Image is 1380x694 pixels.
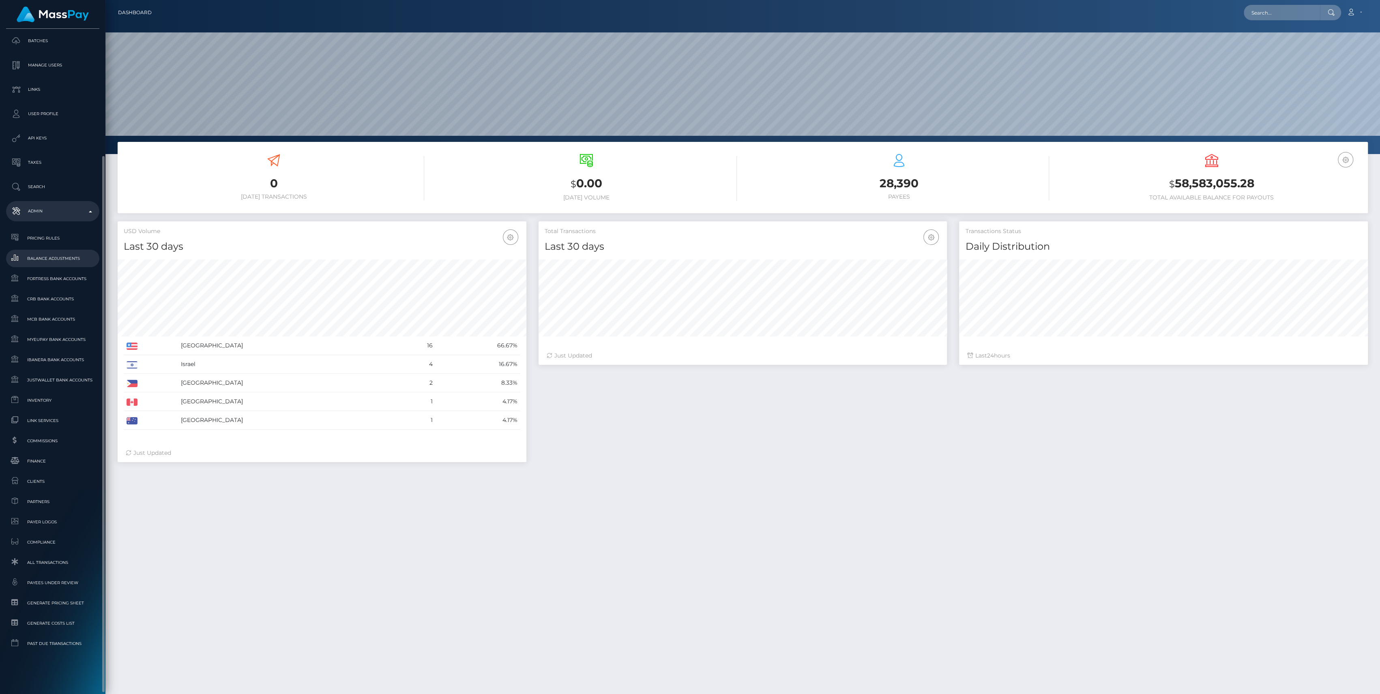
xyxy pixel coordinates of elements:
[6,412,99,429] a: Link Services
[6,250,99,267] a: Balance Adjustments
[436,355,520,374] td: 16.67%
[6,574,99,591] a: Payees under Review
[6,513,99,531] a: Payer Logos
[436,336,520,355] td: 66.67%
[9,639,96,648] span: Past Due Transactions
[9,619,96,628] span: Generate Costs List
[399,374,436,392] td: 2
[9,335,96,344] span: MyEUPay Bank Accounts
[6,55,99,75] a: Manage Users
[6,594,99,612] a: Generate Pricing Sheet
[9,254,96,263] span: Balance Adjustments
[6,270,99,287] a: Fortress Bank Accounts
[749,193,1049,200] h6: Payees
[9,578,96,587] span: Payees under Review
[545,227,941,236] h5: Total Transactions
[124,227,520,236] h5: USD Volume
[17,6,89,22] img: MassPay Logo
[6,351,99,368] a: Ibanera Bank Accounts
[436,374,520,392] td: 8.33%
[9,294,96,304] span: CRB Bank Accounts
[399,336,436,355] td: 16
[124,240,520,254] h4: Last 30 days
[749,176,1049,191] h3: 28,390
[6,635,99,652] a: Past Due Transactions
[9,477,96,486] span: Clients
[9,598,96,608] span: Generate Pricing Sheet
[9,156,96,169] p: Taxes
[9,416,96,425] span: Link Services
[126,449,518,457] div: Just Updated
[436,194,737,201] h6: [DATE] Volume
[1169,178,1175,190] small: $
[6,290,99,308] a: CRB Bank Accounts
[6,432,99,450] a: Commissions
[178,411,399,430] td: [GEOGRAPHIC_DATA]
[9,274,96,283] span: Fortress Bank Accounts
[6,152,99,173] a: Taxes
[9,497,96,506] span: Partners
[6,31,99,51] a: Batches
[124,193,424,200] h6: [DATE] Transactions
[9,558,96,567] span: All Transactions
[127,343,137,350] img: US.png
[9,132,96,144] p: API Keys
[6,392,99,409] a: Inventory
[547,351,939,360] div: Just Updated
[127,361,137,368] img: IL.png
[9,355,96,364] span: Ibanera Bank Accounts
[6,229,99,247] a: Pricing Rules
[178,374,399,392] td: [GEOGRAPHIC_DATA]
[399,392,436,411] td: 1
[571,178,576,190] small: $
[6,493,99,510] a: Partners
[127,380,137,387] img: PH.png
[965,227,1362,236] h5: Transactions Status
[1061,176,1362,192] h3: 58,583,055.28
[967,351,1360,360] div: Last hours
[6,533,99,551] a: Compliance
[6,311,99,328] a: MCB Bank Accounts
[987,352,994,359] span: 24
[127,417,137,424] img: AU.png
[6,128,99,148] a: API Keys
[6,79,99,100] a: Links
[1061,194,1362,201] h6: Total Available Balance for Payouts
[6,473,99,490] a: Clients
[6,177,99,197] a: Search
[6,201,99,221] a: Admin
[9,375,96,385] span: JustWallet Bank Accounts
[127,398,137,406] img: CA.png
[9,517,96,527] span: Payer Logos
[9,538,96,547] span: Compliance
[9,205,96,217] p: Admin
[6,371,99,389] a: JustWallet Bank Accounts
[124,176,424,191] h3: 0
[6,615,99,632] a: Generate Costs List
[9,456,96,466] span: Finance
[1244,5,1320,20] input: Search...
[6,452,99,470] a: Finance
[178,336,399,355] td: [GEOGRAPHIC_DATA]
[436,411,520,430] td: 4.17%
[9,35,96,47] p: Batches
[9,108,96,120] p: User Profile
[6,104,99,124] a: User Profile
[178,355,399,374] td: Israel
[6,554,99,571] a: All Transactions
[178,392,399,411] td: [GEOGRAPHIC_DATA]
[9,315,96,324] span: MCB Bank Accounts
[9,181,96,193] p: Search
[9,233,96,243] span: Pricing Rules
[118,4,152,21] a: Dashboard
[399,355,436,374] td: 4
[9,396,96,405] span: Inventory
[436,176,737,192] h3: 0.00
[545,240,941,254] h4: Last 30 days
[6,331,99,348] a: MyEUPay Bank Accounts
[965,240,1362,254] h4: Daily Distribution
[399,411,436,430] td: 1
[9,436,96,446] span: Commissions
[436,392,520,411] td: 4.17%
[9,59,96,71] p: Manage Users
